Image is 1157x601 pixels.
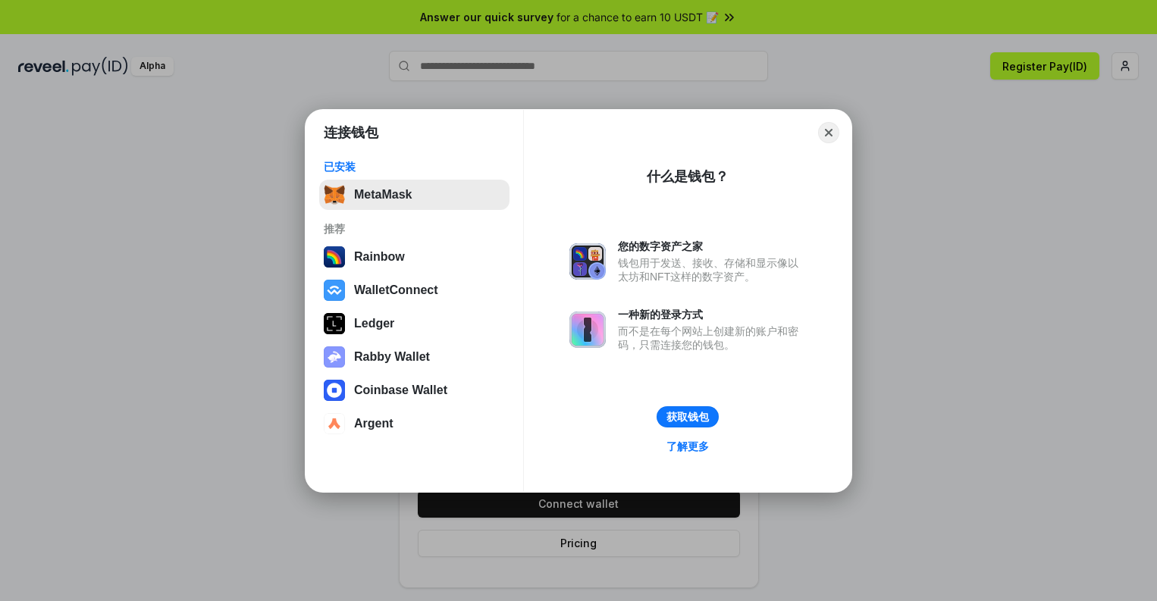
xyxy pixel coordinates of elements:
img: svg+xml,%3Csvg%20width%3D%2228%22%20height%3D%2228%22%20viewBox%3D%220%200%2028%2028%22%20fill%3D... [324,280,345,301]
img: svg+xml,%3Csvg%20width%3D%2228%22%20height%3D%2228%22%20viewBox%3D%220%200%2028%2028%22%20fill%3D... [324,380,345,401]
h1: 连接钱包 [324,124,378,142]
div: 而不是在每个网站上创建新的账户和密码，只需连接您的钱包。 [618,324,806,352]
img: svg+xml,%3Csvg%20fill%3D%22none%22%20height%3D%2233%22%20viewBox%3D%220%200%2035%2033%22%20width%... [324,184,345,205]
img: svg+xml,%3Csvg%20width%3D%22120%22%20height%3D%22120%22%20viewBox%3D%220%200%20120%20120%22%20fil... [324,246,345,268]
button: Coinbase Wallet [319,375,510,405]
button: Ledger [319,308,510,339]
div: 推荐 [324,222,505,236]
div: 了解更多 [666,440,709,453]
div: 获取钱包 [666,410,709,424]
button: Rabby Wallet [319,342,510,372]
div: Coinbase Wallet [354,383,447,397]
div: 钱包用于发送、接收、存储和显示像以太坊和NFT这样的数字资产。 [618,256,806,283]
img: svg+xml,%3Csvg%20xmlns%3D%22http%3A%2F%2Fwww.w3.org%2F2000%2Fsvg%22%20width%3D%2228%22%20height%3... [324,313,345,334]
button: 获取钱包 [657,406,719,427]
div: MetaMask [354,188,412,202]
div: 一种新的登录方式 [618,308,806,321]
img: svg+xml,%3Csvg%20xmlns%3D%22http%3A%2F%2Fwww.w3.org%2F2000%2Fsvg%22%20fill%3D%22none%22%20viewBox... [569,243,606,280]
img: svg+xml,%3Csvg%20xmlns%3D%22http%3A%2F%2Fwww.w3.org%2F2000%2Fsvg%22%20fill%3D%22none%22%20viewBox... [569,311,606,348]
button: Close [818,122,839,143]
img: svg+xml,%3Csvg%20xmlns%3D%22http%3A%2F%2Fwww.w3.org%2F2000%2Fsvg%22%20fill%3D%22none%22%20viewBox... [324,346,345,368]
div: 已安装 [324,160,505,174]
div: Rainbow [354,250,405,264]
img: svg+xml,%3Csvg%20width%3D%2228%22%20height%3D%2228%22%20viewBox%3D%220%200%2028%2028%22%20fill%3D... [324,413,345,434]
button: MetaMask [319,180,510,210]
div: 什么是钱包？ [647,167,729,186]
div: 您的数字资产之家 [618,239,806,253]
a: 了解更多 [657,437,718,456]
button: Rainbow [319,242,510,272]
div: Rabby Wallet [354,350,430,364]
button: WalletConnect [319,275,510,305]
button: Argent [319,408,510,439]
div: Ledger [354,317,394,330]
div: Argent [354,417,394,430]
div: WalletConnect [354,283,438,297]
